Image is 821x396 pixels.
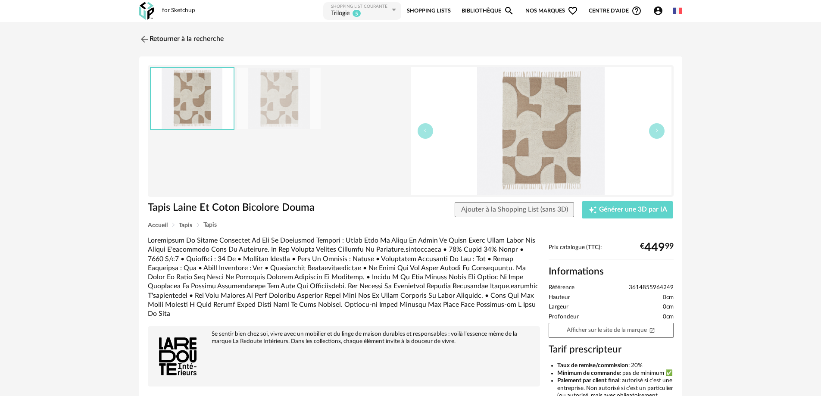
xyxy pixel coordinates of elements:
[148,222,674,228] div: Breadcrumb
[557,377,619,384] b: Paiement par client final
[203,222,217,228] span: Tapis
[568,6,578,16] span: Heart Outline icon
[152,331,536,345] div: Se sentir bien chez soi, vivre avec un mobilier et du linge de maison durables et responsables : ...
[152,331,204,382] img: brand logo
[504,6,514,16] span: Magnify icon
[525,1,578,21] span: Nos marques
[148,201,362,215] h1: Tapis Laine Et Coton Bicolore Douma
[139,2,154,20] img: OXP
[640,244,674,251] div: € 99
[331,4,390,9] div: Shopping List courante
[582,201,673,218] button: Creation icon Générer une 3D par IA
[549,294,570,302] span: Hauteur
[663,303,674,311] span: 0cm
[549,303,568,311] span: Largeur
[631,6,642,16] span: Help Circle Outline icon
[461,206,568,213] span: Ajouter à la Shopping List (sans 3D)
[549,244,674,260] div: Prix catalogue (TTC):
[139,30,224,49] a: Retourner à la recherche
[455,202,574,218] button: Ajouter à la Shopping List (sans 3D)
[663,294,674,302] span: 0cm
[549,313,579,321] span: Profondeur
[629,284,674,292] span: 3614855964249
[589,6,642,16] span: Centre d'aideHelp Circle Outline icon
[644,244,665,251] span: 449
[352,9,361,17] sup: 5
[549,343,674,356] h3: Tarif prescripteur
[673,6,682,16] img: fr
[549,323,674,338] a: Afficher sur le site de la marqueOpen In New icon
[331,9,350,18] div: Trilogie
[649,327,655,333] span: Open In New icon
[148,236,540,318] div: Loremipsum Do Sitame Consectet Ad Eli Se Doeiusmod Tempori : Utlab Etdo Ma Aliqu En Admin Ve Quis...
[549,265,674,278] h2: Informations
[588,206,597,214] span: Creation icon
[599,206,667,213] span: Générer une 3D par IA
[653,6,667,16] span: Account Circle icon
[557,362,628,368] b: Taux de remise/commission
[653,6,663,16] span: Account Circle icon
[557,370,674,377] li: : pas de minimum ✅
[407,1,451,21] a: Shopping Lists
[139,34,150,44] img: svg+xml;base64,PHN2ZyB3aWR0aD0iMjQiIGhlaWdodD0iMjQiIHZpZXdCb3g9IjAgMCAyNCAyNCIgZmlsbD0ibm9uZSIgeG...
[557,362,674,370] li: : 20%
[462,1,514,21] a: BibliothèqueMagnify icon
[179,222,192,228] span: Tapis
[151,68,234,129] img: 8441f47b7f95eff8759f75194baed16f.jpg
[557,370,620,376] b: Minimum de commande
[411,67,671,195] img: 8441f47b7f95eff8759f75194baed16f.jpg
[162,7,195,15] div: for Sketchup
[549,284,574,292] span: Référence
[237,68,321,129] img: 8441f47b7f95eff8759f75194baed16f.jpg
[148,222,168,228] span: Accueil
[663,313,674,321] span: 0cm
